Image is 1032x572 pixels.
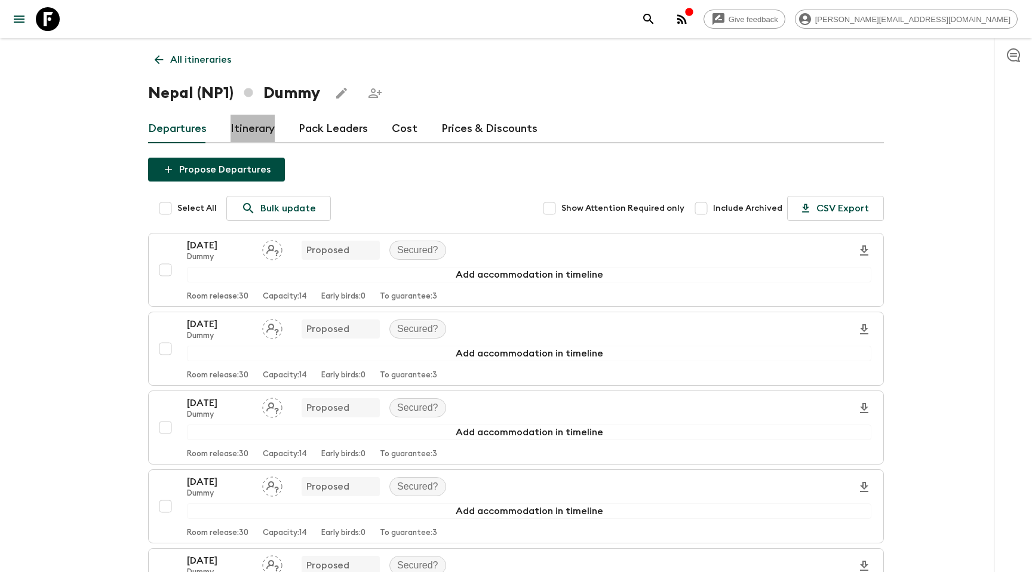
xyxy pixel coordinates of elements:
[262,480,282,490] span: Assign pack leader
[321,450,365,459] p: Early birds: 0
[389,319,446,339] div: Secured?
[262,244,282,253] span: Assign pack leader
[187,489,253,499] p: Dummy
[380,528,437,538] p: To guarantee: 3
[170,53,231,67] p: All itineraries
[713,202,782,214] span: Include Archived
[306,322,349,336] p: Proposed
[397,479,438,494] p: Secured?
[260,201,316,216] p: Bulk update
[187,475,253,489] p: [DATE]
[148,312,884,386] button: [DATE]DummyAssign pack leaderProposedSecured?Add accommodation in timelineRoom release:30Capacity...
[321,292,365,302] p: Early birds: 0
[187,267,871,282] div: Add accommodation in timeline
[187,331,253,341] p: Dummy
[795,10,1018,29] div: [PERSON_NAME][EMAIL_ADDRESS][DOMAIN_NAME]
[148,469,884,543] button: [DATE]DummyAssign pack leaderProposedSecured?Add accommodation in timelineRoom release:30Capacity...
[187,292,248,302] p: Room release: 30
[857,480,871,494] svg: Download Onboarding
[177,202,217,214] span: Select All
[263,528,307,538] p: Capacity: 14
[389,477,446,496] div: Secured?
[187,396,253,410] p: [DATE]
[148,233,884,307] button: [DATE]DummyAssign pack leaderProposedSecured?Add accommodation in timelineRoom release:30Capacity...
[187,410,253,420] p: Dummy
[392,115,417,143] a: Cost
[299,115,368,143] a: Pack Leaders
[226,196,331,221] a: Bulk update
[187,317,253,331] p: [DATE]
[306,479,349,494] p: Proposed
[187,425,871,440] div: Add accommodation in timeline
[561,202,684,214] span: Show Attention Required only
[263,292,307,302] p: Capacity: 14
[231,115,275,143] a: Itinerary
[363,81,387,105] span: Share this itinerary
[389,398,446,417] div: Secured?
[330,81,354,105] button: Edit this itinerary
[397,401,438,415] p: Secured?
[389,241,446,260] div: Secured?
[262,401,282,411] span: Assign pack leader
[262,559,282,568] span: Assign pack leader
[809,15,1017,24] span: [PERSON_NAME][EMAIL_ADDRESS][DOMAIN_NAME]
[397,322,438,336] p: Secured?
[187,503,871,519] div: Add accommodation in timeline
[148,81,320,105] h1: Nepal (NP1) Dummy
[306,401,349,415] p: Proposed
[637,7,661,31] button: search adventures
[148,390,884,465] button: [DATE]DummyAssign pack leaderProposedSecured?Add accommodation in timelineRoom release:30Capacity...
[148,158,285,182] button: Propose Departures
[262,322,282,332] span: Assign pack leader
[857,322,871,337] svg: Download Onboarding
[857,244,871,258] svg: Download Onboarding
[187,253,253,262] p: Dummy
[187,450,248,459] p: Room release: 30
[397,243,438,257] p: Secured?
[321,371,365,380] p: Early birds: 0
[787,196,884,221] button: CSV Export
[187,346,871,361] div: Add accommodation in timeline
[704,10,785,29] a: Give feedback
[7,7,31,31] button: menu
[148,48,238,72] a: All itineraries
[263,371,307,380] p: Capacity: 14
[722,15,785,24] span: Give feedback
[187,528,248,538] p: Room release: 30
[187,238,253,253] p: [DATE]
[187,553,253,568] p: [DATE]
[306,243,349,257] p: Proposed
[857,401,871,416] svg: Download Onboarding
[380,371,437,380] p: To guarantee: 3
[380,292,437,302] p: To guarantee: 3
[380,450,437,459] p: To guarantee: 3
[187,371,248,380] p: Room release: 30
[321,528,365,538] p: Early birds: 0
[148,115,207,143] a: Departures
[441,115,537,143] a: Prices & Discounts
[263,450,307,459] p: Capacity: 14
